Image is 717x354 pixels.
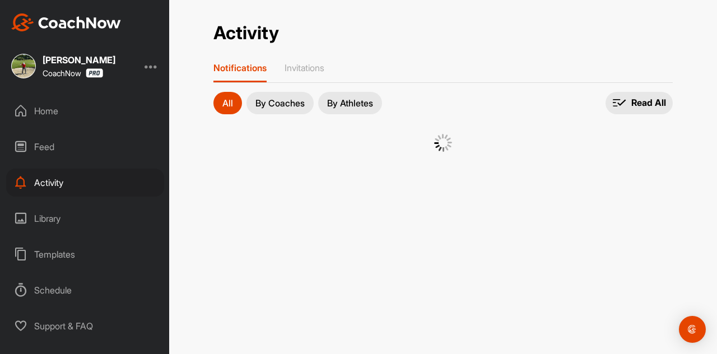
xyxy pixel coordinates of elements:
div: Templates [6,240,164,268]
p: By Athletes [327,99,373,108]
p: Read All [631,97,666,109]
p: All [222,99,233,108]
div: [PERSON_NAME] [43,55,115,64]
p: Invitations [285,62,324,73]
p: Notifications [213,62,267,73]
img: square_7ea205e3087f438d2b8fefce67ae4d17.jpg [11,54,36,78]
h2: Activity [213,22,279,44]
img: CoachNow Pro [86,68,103,78]
div: Support & FAQ [6,312,164,340]
img: CoachNow [11,13,121,31]
p: By Coaches [255,99,305,108]
div: CoachNow [43,68,103,78]
div: Activity [6,169,164,197]
div: Open Intercom Messenger [679,316,706,343]
div: Feed [6,133,164,161]
button: By Coaches [246,92,314,114]
button: All [213,92,242,114]
button: By Athletes [318,92,382,114]
div: Schedule [6,276,164,304]
div: Home [6,97,164,125]
div: Library [6,204,164,232]
img: G6gVgL6ErOh57ABN0eRmCEwV0I4iEi4d8EwaPGI0tHgoAbU4EAHFLEQAh+QQFCgALACwIAA4AGAASAAAEbHDJSesaOCdk+8xg... [434,134,452,152]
